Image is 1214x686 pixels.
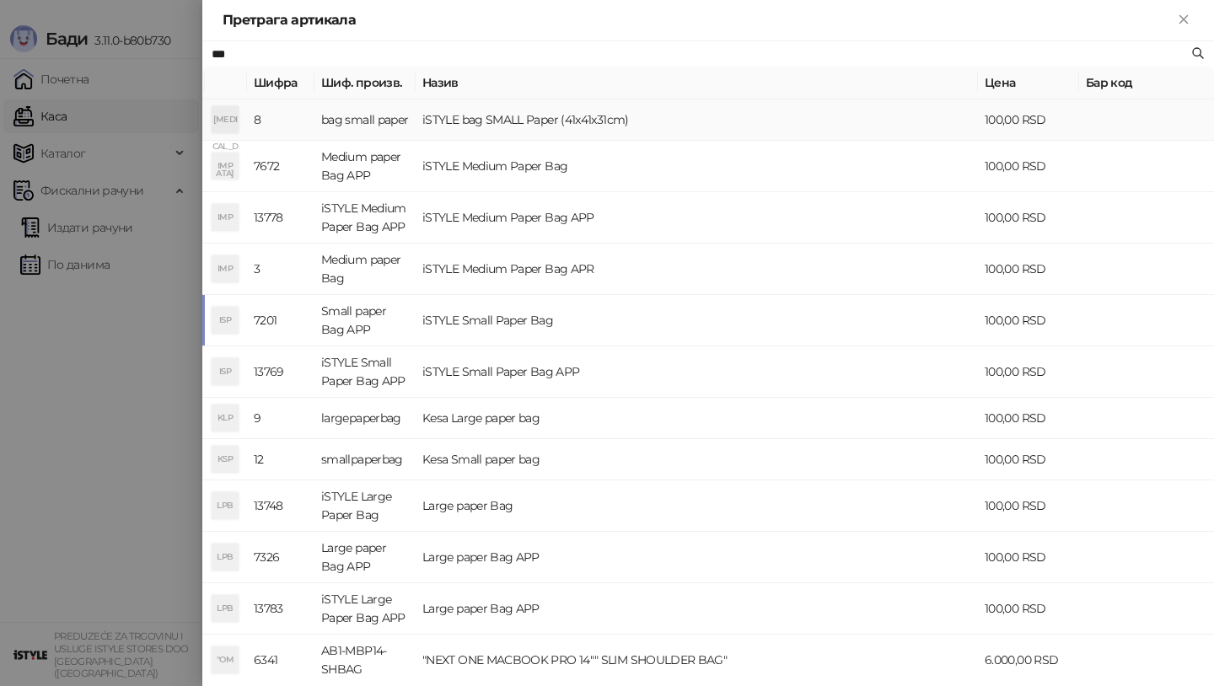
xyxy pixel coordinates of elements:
button: Close [1174,10,1194,30]
td: 100,00 RSD [978,244,1079,295]
td: Large paper Bag APP [416,532,978,583]
td: 100,00 RSD [978,192,1079,244]
td: iSTYLE Medium Paper Bag [416,141,978,192]
td: Small paper Bag APP [314,295,416,346]
td: Medium paper Bag [314,244,416,295]
td: 13783 [247,583,314,635]
td: 100,00 RSD [978,480,1079,532]
td: 7672 [247,141,314,192]
td: 100,00 RSD [978,295,1079,346]
div: IMP [212,204,239,231]
td: 100,00 RSD [978,398,1079,439]
td: "NEXT ONE MACBOOK PRO 14"" SLIM SHOULDER BAG" [416,635,978,686]
td: 100,00 RSD [978,583,1079,635]
td: iSTYLE Medium Paper Bag APR [416,244,978,295]
th: Шиф. произв. [314,67,416,99]
td: 8 [247,99,314,141]
div: IMP [212,153,239,180]
td: AB1-MBP14-SHBAG [314,635,416,686]
td: 6.000,00 RSD [978,635,1079,686]
div: ISP [212,358,239,385]
td: 13769 [247,346,314,398]
div: KSP [212,446,239,473]
td: 13748 [247,480,314,532]
td: 13778 [247,192,314,244]
th: Назив [416,67,978,99]
td: 12 [247,439,314,480]
td: Large paper Bag APP [314,532,416,583]
td: iSTYLE Large Paper Bag APP [314,583,416,635]
div: KLP [212,405,239,431]
td: Medium paper Bag APP [314,141,416,192]
td: 100,00 RSD [978,99,1079,141]
div: [MEDICAL_DATA] [212,106,239,133]
td: largepaperbag [314,398,416,439]
div: ISP [212,307,239,334]
td: 7326 [247,532,314,583]
td: iSTYLE bag SMALL Paper (41x41x31cm) [416,99,978,141]
td: bag small paper [314,99,416,141]
div: Претрага артикала [223,10,1174,30]
div: LPB [212,595,239,622]
th: Бар код [1079,67,1214,99]
td: 7201 [247,295,314,346]
td: 3 [247,244,314,295]
div: LPB [212,544,239,571]
td: Large paper Bag [416,480,978,532]
th: Цена [978,67,1079,99]
td: Kesa Large paper bag [416,398,978,439]
td: iSTYLE Small Paper Bag [416,295,978,346]
td: iSTYLE Small Paper Bag APP [416,346,978,398]
td: Kesa Small paper bag [416,439,978,480]
td: iSTYLE Large Paper Bag [314,480,416,532]
td: 100,00 RSD [978,439,1079,480]
td: 100,00 RSD [978,532,1079,583]
div: LPB [212,492,239,519]
td: iSTYLE Small Paper Bag APP [314,346,416,398]
td: 9 [247,398,314,439]
div: "OM [212,646,239,673]
td: iSTYLE Medium Paper Bag APP [416,192,978,244]
td: Large paper Bag APP [416,583,978,635]
td: 100,00 RSD [978,141,1079,192]
td: 100,00 RSD [978,346,1079,398]
td: iSTYLE Medium Paper Bag APP [314,192,416,244]
th: Шифра [247,67,314,99]
td: 6341 [247,635,314,686]
td: smallpaperbag [314,439,416,480]
div: IMP [212,255,239,282]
